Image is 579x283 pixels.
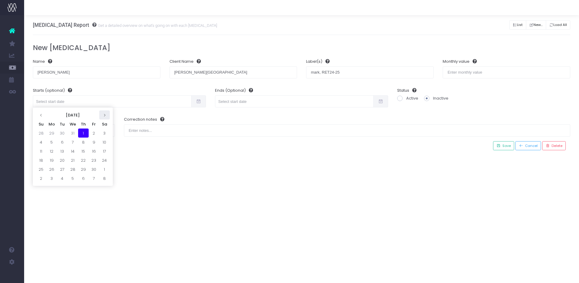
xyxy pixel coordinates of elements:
[99,119,110,129] th: Sa
[501,143,511,148] span: Save
[33,44,571,52] h3: New [MEDICAL_DATA]
[46,110,99,119] th: [DATE]
[89,147,99,156] td: 16
[509,19,570,31] div: Button group with nested dropdown
[89,138,99,147] td: 9
[57,147,68,156] td: 13
[78,156,89,165] td: 22
[99,156,110,165] td: 24
[215,95,374,107] input: Select start date
[89,165,99,174] td: 30
[99,138,110,147] td: 10
[99,129,110,138] td: 3
[33,66,160,78] input: Enter a name
[46,165,57,174] td: 26
[306,66,434,78] input: Enter label name
[306,59,330,65] label: Label(s)
[46,147,57,156] td: 12
[515,141,541,151] button: Cancel
[68,129,78,138] td: 31
[68,156,78,165] td: 21
[124,116,164,122] label: Correction notes
[215,87,253,94] label: Ends (Optional)
[46,138,57,147] td: 5
[68,147,78,156] td: 14
[397,95,418,101] label: Active
[550,143,562,148] span: Delete
[78,119,89,129] th: Th
[96,22,217,28] small: Get a detailed overview on what's going on with each [MEDICAL_DATA]
[57,138,68,147] td: 6
[397,87,416,94] label: Status
[89,156,99,165] td: 23
[443,59,477,65] label: Monthly value
[424,95,448,101] label: Inactive
[36,165,46,174] td: 25
[169,66,297,78] input: Enter client name
[57,119,68,129] th: Tu
[46,156,57,165] td: 19
[46,174,57,183] td: 3
[33,59,52,65] label: Name
[46,119,57,129] th: Mo
[78,138,89,147] td: 8
[68,138,78,147] td: 7
[36,147,46,156] td: 11
[68,165,78,174] td: 28
[78,165,89,174] td: 29
[546,20,571,30] button: Load All
[36,156,46,165] td: 18
[57,174,68,183] td: 4
[124,124,571,136] input: Enter notes...
[99,174,110,183] td: 8
[33,22,217,28] h3: [MEDICAL_DATA] Report
[57,156,68,165] td: 20
[36,138,46,147] td: 4
[99,147,110,156] td: 17
[89,174,99,183] td: 7
[36,119,46,129] th: Su
[99,165,110,174] td: 1
[89,129,99,138] td: 2
[68,174,78,183] td: 5
[78,147,89,156] td: 15
[36,174,46,183] td: 2
[169,59,201,65] label: Client Name
[46,129,57,138] td: 29
[36,129,46,138] td: 28
[89,119,99,129] th: Fr
[57,129,68,138] td: 30
[493,141,514,151] button: Save
[523,143,538,148] span: Cancel
[78,129,89,138] td: 1
[542,141,566,151] button: Delete
[57,165,68,174] td: 27
[33,87,72,94] label: Starts (optional)
[8,271,17,280] img: images/default_profile_image.png
[78,174,89,183] td: 6
[33,95,191,107] input: Select start date
[68,119,78,129] th: We
[526,20,546,30] button: New...
[509,20,526,30] button: List
[443,66,570,78] input: Enter monthly value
